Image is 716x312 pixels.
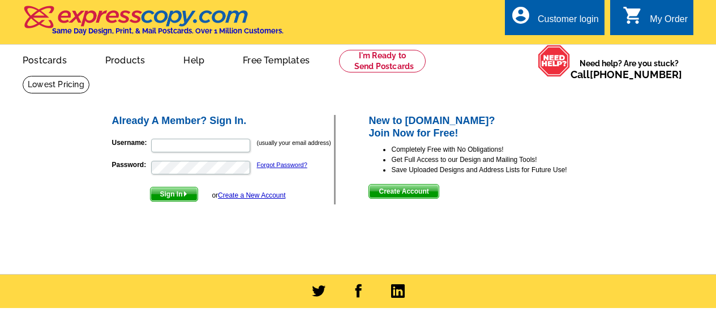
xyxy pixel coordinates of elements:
span: Sign In [151,187,198,201]
h2: New to [DOMAIN_NAME]? Join Now for Free! [368,115,606,139]
i: account_circle [511,5,531,25]
li: Completely Free with No Obligations! [391,144,606,155]
h2: Already A Member? Sign In. [112,115,335,127]
a: Create a New Account [218,191,285,199]
a: Postcards [5,46,85,72]
i: shopping_cart [623,5,643,25]
a: [PHONE_NUMBER] [590,69,682,80]
div: My Order [650,14,688,30]
span: Need help? Are you stuck? [571,58,688,80]
span: Create Account [369,185,438,198]
a: Free Templates [225,46,328,72]
img: button-next-arrow-white.png [183,191,188,196]
a: Forgot Password? [257,161,307,168]
span: Call [571,69,682,80]
h4: Same Day Design, Print, & Mail Postcards. Over 1 Million Customers. [52,27,284,35]
label: Password: [112,160,150,170]
button: Sign In [150,187,198,202]
a: account_circle Customer login [511,12,599,27]
label: Username: [112,138,150,148]
div: or [212,190,285,200]
img: help [538,45,571,77]
a: Same Day Design, Print, & Mail Postcards. Over 1 Million Customers. [23,14,284,35]
div: Customer login [538,14,599,30]
a: shopping_cart My Order [623,12,688,27]
small: (usually your email address) [257,139,331,146]
a: Products [87,46,164,72]
button: Create Account [368,184,439,199]
li: Get Full Access to our Design and Mailing Tools! [391,155,606,165]
li: Save Uploaded Designs and Address Lists for Future Use! [391,165,606,175]
a: Help [165,46,222,72]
